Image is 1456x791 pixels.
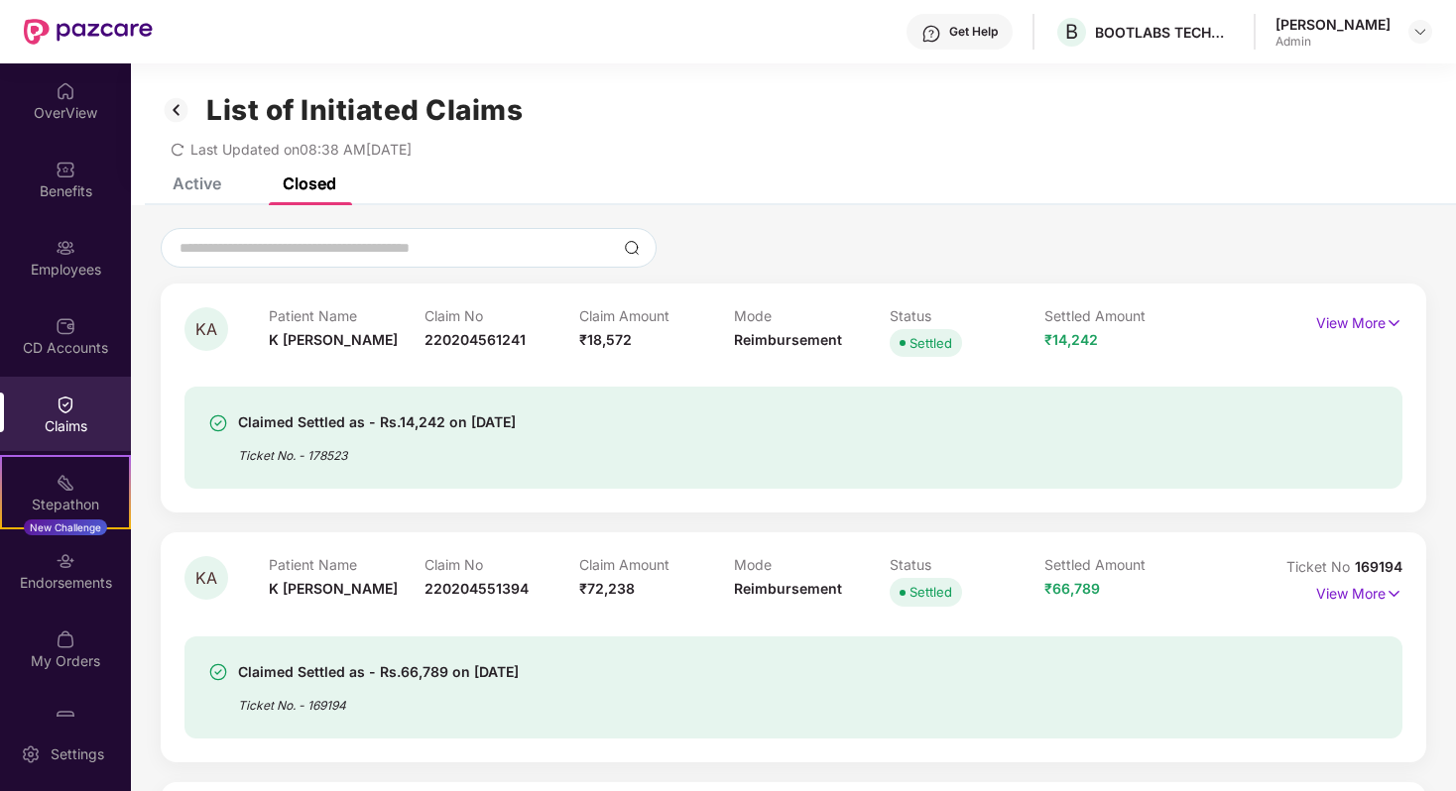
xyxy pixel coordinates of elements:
p: Status [890,556,1044,573]
img: svg+xml;base64,PHN2ZyBpZD0iRW1wbG95ZWVzIiB4bWxucz0iaHR0cDovL3d3dy53My5vcmcvMjAwMC9zdmciIHdpZHRoPS... [56,238,75,258]
p: View More [1316,578,1402,605]
div: New Challenge [24,519,107,535]
span: 220204561241 [425,331,526,348]
span: 220204551394 [425,580,529,597]
div: BOOTLABS TECHNOLOGIES PRIVATE LIMITED [1095,23,1234,42]
p: Patient Name [269,556,424,573]
p: View More [1316,307,1402,334]
img: svg+xml;base64,PHN2ZyB4bWxucz0iaHR0cDovL3d3dy53My5vcmcvMjAwMC9zdmciIHdpZHRoPSIyMSIgaGVpZ2h0PSIyMC... [56,473,75,493]
img: svg+xml;base64,PHN2ZyBpZD0iU3VjY2Vzcy0zMngzMiIgeG1sbnM9Imh0dHA6Ly93d3cudzMub3JnLzIwMDAvc3ZnIiB3aW... [208,662,228,682]
p: Settled Amount [1044,307,1199,324]
img: svg+xml;base64,PHN2ZyBpZD0iU2V0dGluZy0yMHgyMCIgeG1sbnM9Imh0dHA6Ly93d3cudzMub3JnLzIwMDAvc3ZnIiB3aW... [21,744,41,764]
div: Settings [45,744,110,764]
span: Reimbursement [734,331,842,348]
img: svg+xml;base64,PHN2ZyB4bWxucz0iaHR0cDovL3d3dy53My5vcmcvMjAwMC9zdmciIHdpZHRoPSIxNyIgaGVpZ2h0PSIxNy... [1386,583,1402,605]
span: Reimbursement [734,580,842,597]
img: New Pazcare Logo [24,19,153,45]
img: svg+xml;base64,PHN2ZyB3aWR0aD0iMzIiIGhlaWdodD0iMzIiIHZpZXdCb3g9IjAgMCAzMiAzMiIgZmlsbD0ibm9uZSIgeG... [161,93,192,127]
div: Claimed Settled as - Rs.66,789 on [DATE] [238,660,519,684]
span: K [PERSON_NAME] [269,580,398,597]
div: Active [173,173,221,193]
span: Ticket No [1286,558,1355,575]
p: Claim No [425,307,579,324]
span: ₹72,238 [579,580,635,597]
div: Ticket No. - 169194 [238,684,519,715]
span: ₹18,572 [579,331,632,348]
img: svg+xml;base64,PHN2ZyBpZD0iQmVuZWZpdHMiIHhtbG5zPSJodHRwOi8vd3d3LnczLm9yZy8yMDAwL3N2ZyIgd2lkdGg9Ij... [56,160,75,179]
p: Mode [734,556,889,573]
img: svg+xml;base64,PHN2ZyBpZD0iRHJvcGRvd24tMzJ4MzIiIHhtbG5zPSJodHRwOi8vd3d3LnczLm9yZy8yMDAwL3N2ZyIgd2... [1412,24,1428,40]
span: KA [195,570,217,587]
img: svg+xml;base64,PHN2ZyBpZD0iRW5kb3JzZW1lbnRzIiB4bWxucz0iaHR0cDovL3d3dy53My5vcmcvMjAwMC9zdmciIHdpZH... [56,551,75,571]
div: Get Help [949,24,998,40]
img: svg+xml;base64,PHN2ZyB4bWxucz0iaHR0cDovL3d3dy53My5vcmcvMjAwMC9zdmciIHdpZHRoPSIxNyIgaGVpZ2h0PSIxNy... [1386,312,1402,334]
p: Settled Amount [1044,556,1199,573]
span: B [1065,20,1078,44]
div: Admin [1275,34,1391,50]
img: svg+xml;base64,PHN2ZyBpZD0iSG9tZSIgeG1sbnM9Imh0dHA6Ly93d3cudzMub3JnLzIwMDAvc3ZnIiB3aWR0aD0iMjAiIG... [56,81,75,101]
div: Settled [910,333,952,353]
img: svg+xml;base64,PHN2ZyBpZD0iU3VjY2Vzcy0zMngzMiIgeG1sbnM9Imh0dHA6Ly93d3cudzMub3JnLzIwMDAvc3ZnIiB3aW... [208,413,228,433]
div: Stepathon [2,495,129,514]
img: svg+xml;base64,PHN2ZyBpZD0iQ0RfQWNjb3VudHMiIGRhdGEtbmFtZT0iQ0QgQWNjb3VudHMiIHhtbG5zPSJodHRwOi8vd3... [56,316,75,336]
h1: List of Initiated Claims [206,93,523,127]
p: Patient Name [269,307,424,324]
p: Mode [734,307,889,324]
span: 169194 [1355,558,1402,575]
p: Status [890,307,1044,324]
img: svg+xml;base64,PHN2ZyBpZD0iSGVscC0zMngzMiIgeG1sbnM9Imh0dHA6Ly93d3cudzMub3JnLzIwMDAvc3ZnIiB3aWR0aD... [921,24,941,44]
span: K [PERSON_NAME] [269,331,398,348]
div: [PERSON_NAME] [1275,15,1391,34]
div: Settled [910,582,952,602]
span: ₹66,789 [1044,580,1100,597]
img: svg+xml;base64,PHN2ZyBpZD0iQ2xhaW0iIHhtbG5zPSJodHRwOi8vd3d3LnczLm9yZy8yMDAwL3N2ZyIgd2lkdGg9IjIwIi... [56,395,75,414]
div: Claimed Settled as - Rs.14,242 on [DATE] [238,410,516,434]
p: Claim Amount [579,307,734,324]
img: svg+xml;base64,PHN2ZyBpZD0iUGF6Y2FyZCIgeG1sbnM9Imh0dHA6Ly93d3cudzMub3JnLzIwMDAvc3ZnIiB3aWR0aD0iMj... [56,708,75,728]
div: Ticket No. - 178523 [238,434,516,465]
p: Claim No [425,556,579,573]
img: svg+xml;base64,PHN2ZyBpZD0iU2VhcmNoLTMyeDMyIiB4bWxucz0iaHR0cDovL3d3dy53My5vcmcvMjAwMC9zdmciIHdpZH... [624,240,640,256]
img: svg+xml;base64,PHN2ZyBpZD0iTXlfT3JkZXJzIiBkYXRhLW5hbWU9Ik15IE9yZGVycyIgeG1sbnM9Imh0dHA6Ly93d3cudz... [56,629,75,649]
span: Last Updated on 08:38 AM[DATE] [190,141,412,158]
span: ₹14,242 [1044,331,1098,348]
p: Claim Amount [579,556,734,573]
div: Closed [283,173,336,193]
span: redo [171,141,184,158]
span: KA [195,321,217,338]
